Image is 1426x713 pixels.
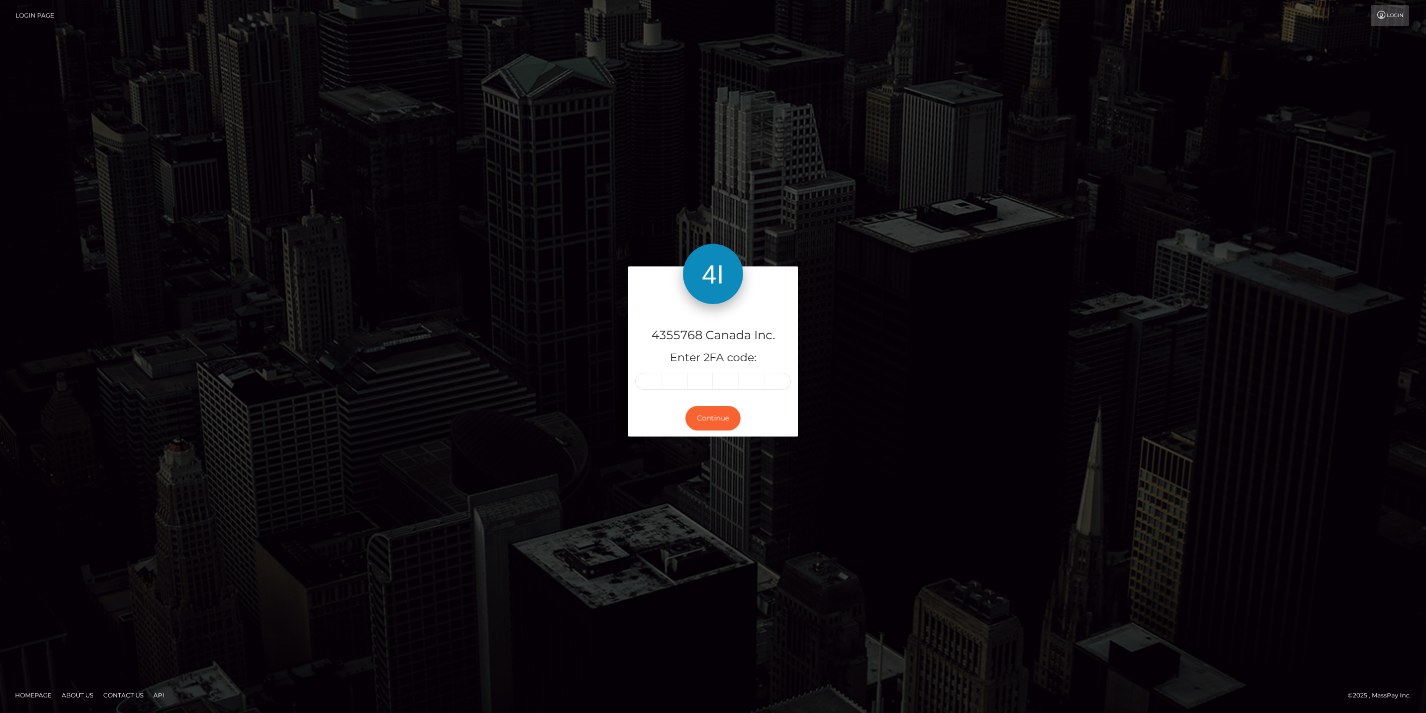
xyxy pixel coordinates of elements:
a: API [149,687,168,703]
button: Continue [685,406,741,431]
a: Contact Us [99,687,147,703]
a: Login [1371,5,1409,26]
a: About Us [58,687,97,703]
div: © 2025 , MassPay Inc. [1348,690,1418,701]
a: Homepage [11,687,56,703]
img: 4355768 Canada Inc. [683,244,743,304]
h4: 4355768 Canada Inc. [635,327,791,344]
h5: Enter 2FA code: [635,350,791,366]
a: Login Page [16,5,54,26]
